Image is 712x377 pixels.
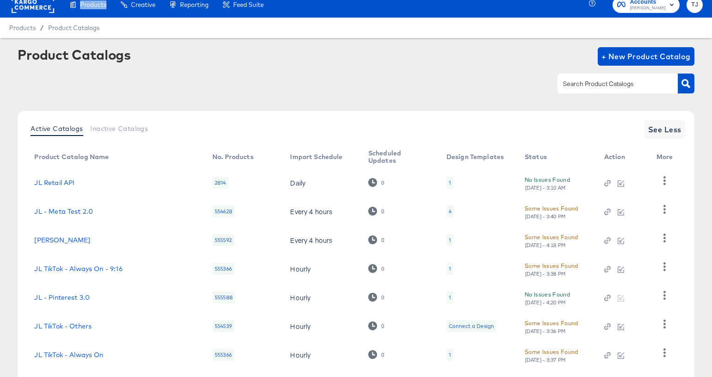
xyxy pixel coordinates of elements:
span: Reporting [180,1,209,8]
th: More [649,146,684,168]
input: Search Product Catalogs [561,79,660,89]
div: 0 [381,352,384,358]
div: 0 [381,266,384,272]
a: JL - Meta Test 2.0 [34,208,93,215]
div: 0 [381,323,384,329]
span: Active Catalogs [31,125,83,132]
button: Some Issues Found[DATE] - 4:18 PM [525,232,578,248]
a: JL - Pinterest 3.0 [34,294,90,301]
span: [PERSON_NAME] [630,5,666,12]
div: [DATE] - 3:40 PM [525,213,566,220]
div: 1 [446,177,453,189]
div: 0 [368,321,384,330]
div: 0 [381,294,384,301]
span: Inactive Catalogs [90,125,148,132]
div: 1 [449,351,451,358]
a: [PERSON_NAME] [34,236,90,244]
div: Connect a Design [449,322,494,330]
button: + New Product Catalog [598,47,694,66]
div: 2814 [212,177,229,189]
button: Some Issues Found[DATE] - 3:40 PM [525,204,578,220]
div: 0 [368,293,384,302]
div: Product Catalog Name [34,153,109,161]
td: Hourly [283,254,360,283]
div: 1 [446,291,453,303]
span: See Less [648,123,681,136]
div: 0 [368,178,384,187]
div: 4 [449,208,452,215]
div: Connect a Design [446,320,496,332]
div: Some Issues Found [525,347,578,357]
div: 0 [368,235,384,244]
a: Product Catalogs [48,24,99,31]
div: [DATE] - 3:38 PM [525,271,566,277]
div: [DATE] - 4:18 PM [525,242,566,248]
div: 0 [368,264,384,273]
span: / [36,24,48,31]
th: Status [517,146,597,168]
div: Scheduled Updates [368,149,428,164]
div: 0 [368,207,384,216]
button: Some Issues Found[DATE] - 3:36 PM [525,318,578,334]
div: 1 [446,234,453,246]
span: Products [80,1,106,8]
div: 555592 [212,234,234,246]
a: JL Retail API [34,179,74,186]
div: 1 [449,236,451,244]
button: Some Issues Found[DATE] - 3:37 PM [525,347,578,363]
td: Hourly [283,340,360,369]
div: 0 [381,179,384,186]
div: 0 [381,208,384,215]
div: Product Catalogs [18,47,130,62]
div: Some Issues Found [525,204,578,213]
div: Some Issues Found [525,261,578,271]
div: 555366 [212,349,234,361]
a: JL TikTok - Always On [34,351,103,358]
div: 555588 [212,291,235,303]
div: 1 [446,263,453,275]
div: 555366 [212,263,234,275]
td: Every 4 hours [283,197,360,226]
div: 0 [368,350,384,359]
div: Import Schedule [290,153,342,161]
div: No. Products [212,153,254,161]
th: Action [597,146,649,168]
span: + New Product Catalog [601,50,691,63]
td: Every 4 hours [283,226,360,254]
div: 1 [446,349,453,361]
div: [DATE] - 3:37 PM [525,357,566,363]
span: Creative [131,1,155,8]
a: JL TikTok - Always On - 9:16 [34,265,122,272]
div: 1 [449,179,451,186]
td: Hourly [283,283,360,312]
div: 1 [449,294,451,301]
div: 0 [381,237,384,243]
div: 4 [446,205,454,217]
span: Feed Suite [233,1,264,8]
span: Products [9,24,36,31]
button: See Less [644,120,685,139]
td: Daily [283,168,360,197]
div: [DATE] - 3:36 PM [525,328,566,334]
div: 554628 [212,205,235,217]
a: JL TikTok - Others [34,322,92,330]
td: Hourly [283,312,360,340]
div: Some Issues Found [525,318,578,328]
div: 1 [449,265,451,272]
div: Some Issues Found [525,232,578,242]
div: 554539 [212,320,234,332]
div: Design Templates [446,153,504,161]
button: Some Issues Found[DATE] - 3:38 PM [525,261,578,277]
